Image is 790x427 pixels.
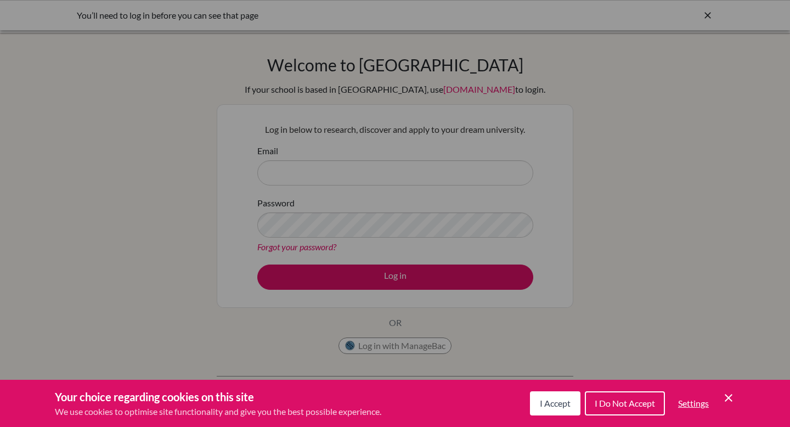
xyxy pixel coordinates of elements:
span: Settings [678,398,709,408]
button: Settings [669,392,718,414]
span: I Accept [540,398,571,408]
p: We use cookies to optimise site functionality and give you the best possible experience. [55,405,381,418]
button: I Accept [530,391,580,415]
h3: Your choice regarding cookies on this site [55,389,381,405]
span: I Do Not Accept [595,398,655,408]
button: Save and close [722,391,735,404]
button: I Do Not Accept [585,391,665,415]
